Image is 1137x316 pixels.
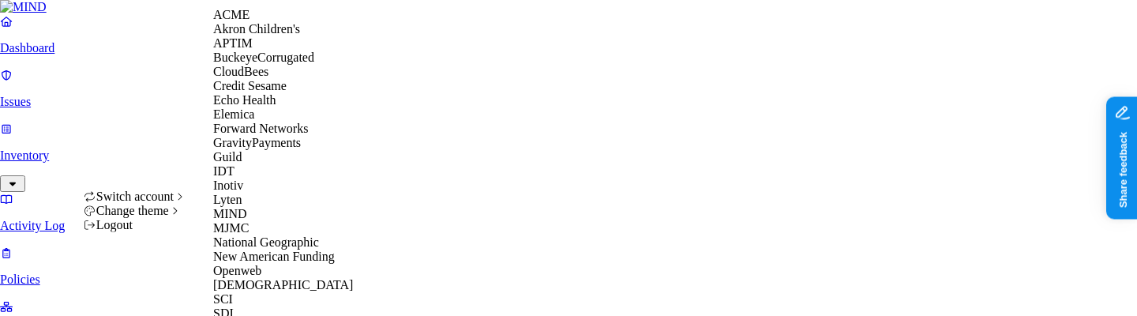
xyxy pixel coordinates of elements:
span: IDT [213,164,235,178]
span: Forward Networks [213,122,308,135]
span: BuckeyeCorrugated [213,51,314,64]
span: New American Funding [213,250,335,263]
span: Echo Health [213,93,276,107]
span: GravityPayments [213,136,301,149]
span: CloudBees [213,65,268,78]
span: Guild [213,150,242,164]
span: National Geographic [213,235,319,249]
span: MJMC [213,221,249,235]
span: Change theme [96,204,169,217]
span: Akron Children's [213,22,300,36]
span: [DEMOGRAPHIC_DATA] [213,278,353,292]
div: Logout [84,218,187,232]
span: Credit Sesame [213,79,287,92]
span: Switch account [96,190,174,203]
span: Inotiv [213,179,243,192]
span: MIND [213,207,247,220]
span: Lyten [213,193,242,206]
span: Openweb [213,264,261,277]
span: Elemica [213,107,254,121]
span: SCI [213,292,233,306]
span: APTIM [213,36,253,50]
span: ACME [213,8,250,21]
